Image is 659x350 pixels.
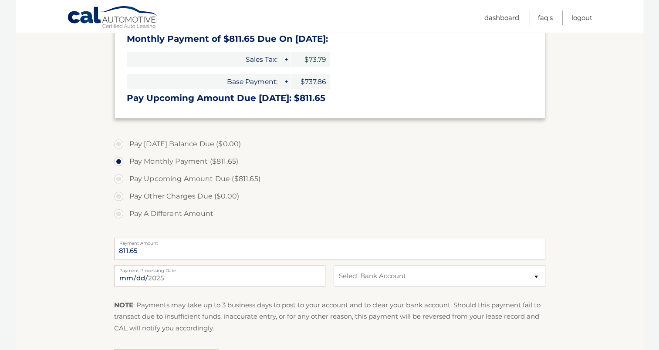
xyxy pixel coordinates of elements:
[114,135,545,153] label: Pay [DATE] Balance Due ($0.00)
[114,188,545,205] label: Pay Other Charges Due ($0.00)
[127,52,281,67] span: Sales Tax:
[114,238,545,259] input: Payment Amount
[127,93,533,104] h3: Pay Upcoming Amount Due [DATE]: $811.65
[281,74,290,89] span: +
[114,265,325,287] input: Payment Date
[114,265,325,272] label: Payment Processing Date
[114,300,545,334] p: : Payments may take up to 3 business days to post to your account and to clear your bank account....
[291,52,330,67] span: $73.79
[114,238,545,245] label: Payment Amount
[291,74,330,89] span: $737.86
[114,301,133,309] strong: NOTE
[114,170,545,188] label: Pay Upcoming Amount Due ($811.65)
[127,34,533,44] h3: Monthly Payment of $811.65 Due On [DATE]:
[571,10,592,25] a: Logout
[538,10,553,25] a: FAQ's
[67,6,159,31] a: Cal Automotive
[114,153,545,170] label: Pay Monthly Payment ($811.65)
[281,52,290,67] span: +
[114,205,545,222] label: Pay A Different Amount
[484,10,519,25] a: Dashboard
[127,74,281,89] span: Base Payment:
